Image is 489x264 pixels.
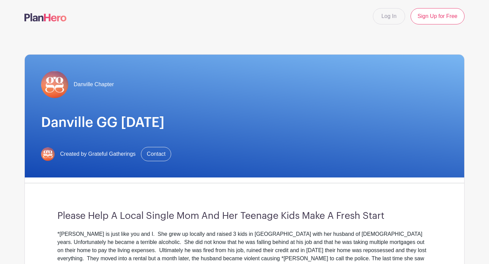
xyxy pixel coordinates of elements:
h3: Please Help A Local Single Mom And Her Teenage Kids Make A Fresh Start [57,210,432,222]
h1: Danville GG [DATE] [41,114,448,131]
img: logo-507f7623f17ff9eddc593b1ce0a138ce2505c220e1c5a4e2b4648c50719b7d32.svg [24,13,67,21]
a: Sign Up for Free [411,8,465,24]
a: Log In [373,8,405,24]
img: gg-logo-planhero-final.png [41,147,55,161]
a: Contact [141,147,171,161]
img: gg-logo-planhero-final.png [41,71,68,98]
span: Danville Chapter [74,80,114,89]
span: Created by Grateful Gatherings [60,150,135,158]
